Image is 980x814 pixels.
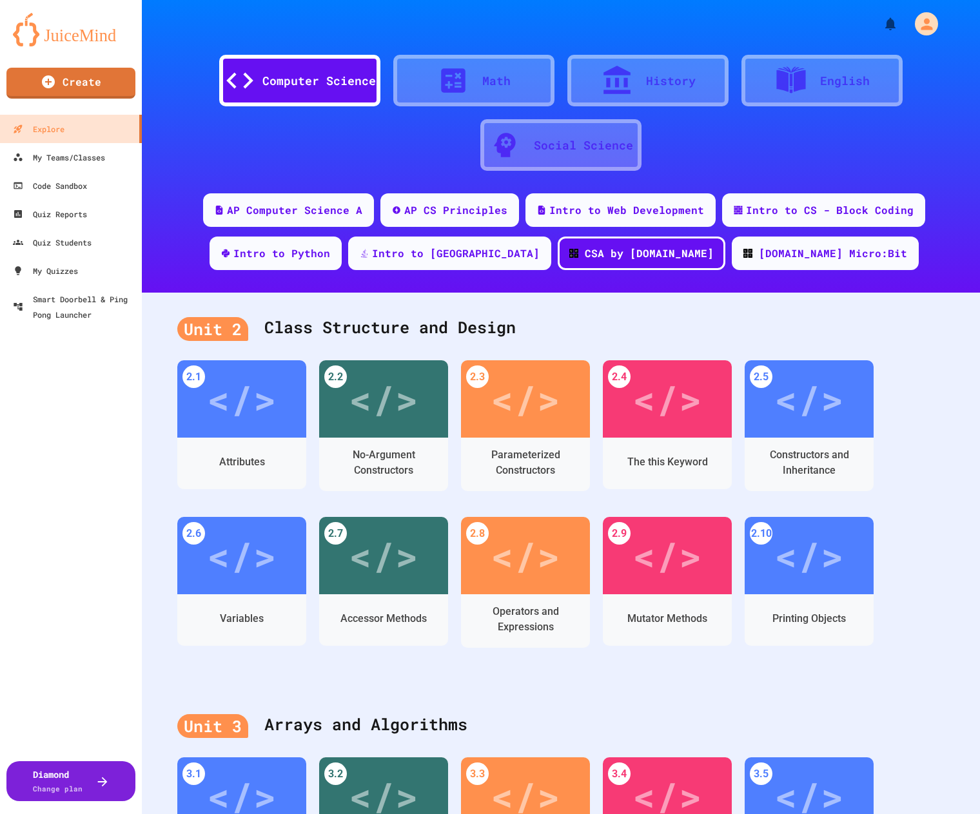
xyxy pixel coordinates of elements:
[6,68,135,99] a: Create
[227,202,362,218] div: AP Computer Science A
[901,9,941,39] div: My Account
[774,370,844,428] div: </>
[177,317,248,342] div: Unit 2
[549,202,704,218] div: Intro to Web Development
[13,178,87,193] div: Code Sandbox
[608,762,631,785] div: 3.4
[471,604,580,635] div: Operators and Expressions
[491,370,560,428] div: </>
[466,365,489,388] div: 2.3
[632,370,702,428] div: </>
[820,72,870,90] div: English
[220,611,264,626] div: Variables
[646,72,696,90] div: History
[6,761,135,801] button: DiamondChange plan
[177,714,248,739] div: Unit 3
[759,246,907,261] div: [DOMAIN_NAME] Micro:Bit
[177,699,945,751] div: Arrays and Algorithms
[772,611,846,626] div: Printing Objects
[372,246,540,261] div: Intro to [GEOGRAPHIC_DATA]
[177,302,945,354] div: Class Structure and Design
[750,365,772,388] div: 2.5
[746,202,914,218] div: Intro to CS - Block Coding
[13,235,92,250] div: Quiz Students
[182,365,205,388] div: 2.1
[754,447,864,478] div: Constructors and Inheritance
[262,72,376,90] div: Computer Science
[324,522,347,545] div: 2.7
[329,447,438,478] div: No-Argument Constructors
[13,121,64,137] div: Explore
[926,762,967,801] iframe: chat widget
[324,762,347,785] div: 3.2
[207,527,277,585] div: </>
[33,768,83,795] div: Diamond
[743,249,752,258] img: CODE_logo_RGB.png
[233,246,330,261] div: Intro to Python
[471,447,580,478] div: Parameterized Constructors
[33,784,83,793] span: Change plan
[608,365,631,388] div: 2.4
[182,522,205,545] div: 2.6
[349,527,418,585] div: </>
[349,370,418,428] div: </>
[324,365,347,388] div: 2.2
[466,522,489,545] div: 2.8
[859,13,901,35] div: My Notifications
[13,150,105,165] div: My Teams/Classes
[608,522,631,545] div: 2.9
[750,762,772,785] div: 3.5
[627,454,708,470] div: The this Keyword
[534,137,633,154] div: Social Science
[207,370,277,428] div: </>
[585,246,714,261] div: CSA by [DOMAIN_NAME]
[182,762,205,785] div: 3.1
[13,291,137,322] div: Smart Doorbell & Ping Pong Launcher
[750,522,772,545] div: 2.10
[632,527,702,585] div: </>
[569,249,578,258] img: CODE_logo_RGB.png
[873,706,967,761] iframe: chat widget
[774,527,844,585] div: </>
[219,454,265,470] div: Attributes
[13,13,129,46] img: logo-orange.svg
[482,72,511,90] div: Math
[13,263,78,278] div: My Quizzes
[340,611,427,626] div: Accessor Methods
[13,206,87,222] div: Quiz Reports
[466,762,489,785] div: 3.3
[404,202,507,218] div: AP CS Principles
[627,611,707,626] div: Mutator Methods
[491,527,560,585] div: </>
